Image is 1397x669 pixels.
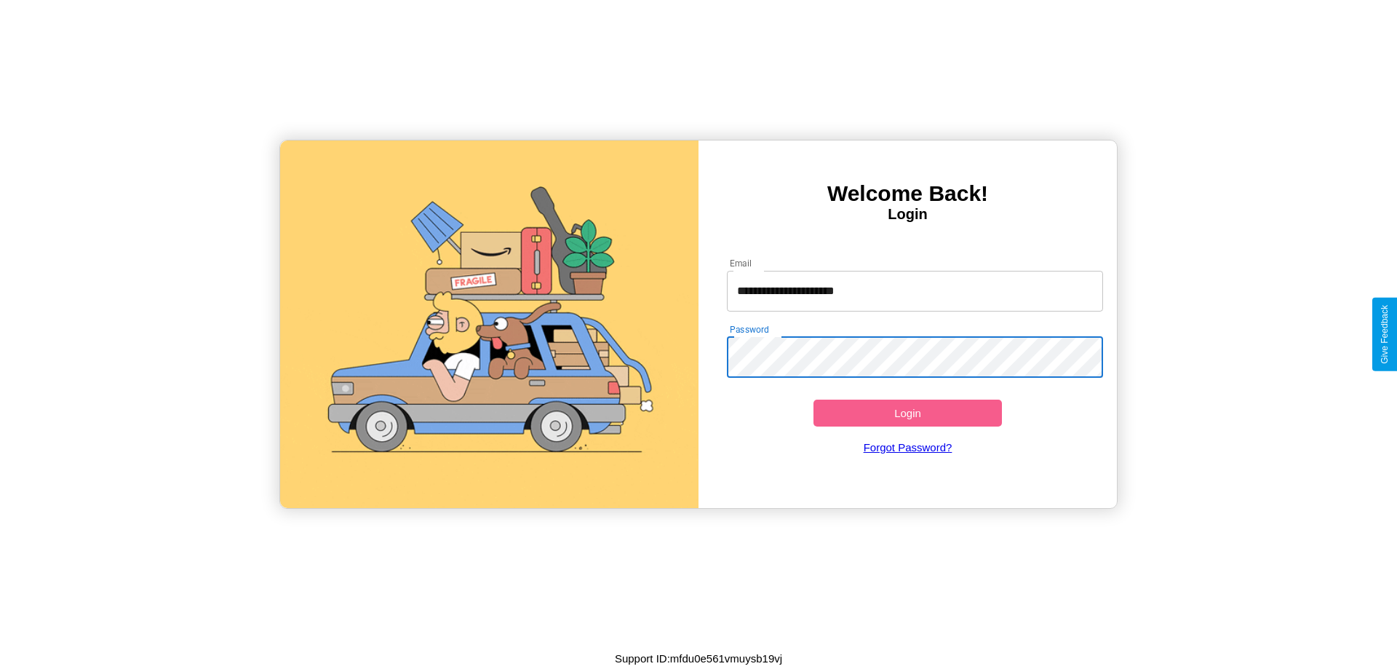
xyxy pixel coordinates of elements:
h3: Welcome Back! [698,181,1117,206]
p: Support ID: mfdu0e561vmuysb19vj [615,649,782,668]
div: Give Feedback [1380,305,1390,364]
button: Login [813,400,1002,427]
a: Forgot Password? [720,427,1096,468]
label: Password [730,323,768,336]
img: gif [280,140,698,508]
h4: Login [698,206,1117,223]
label: Email [730,257,752,269]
